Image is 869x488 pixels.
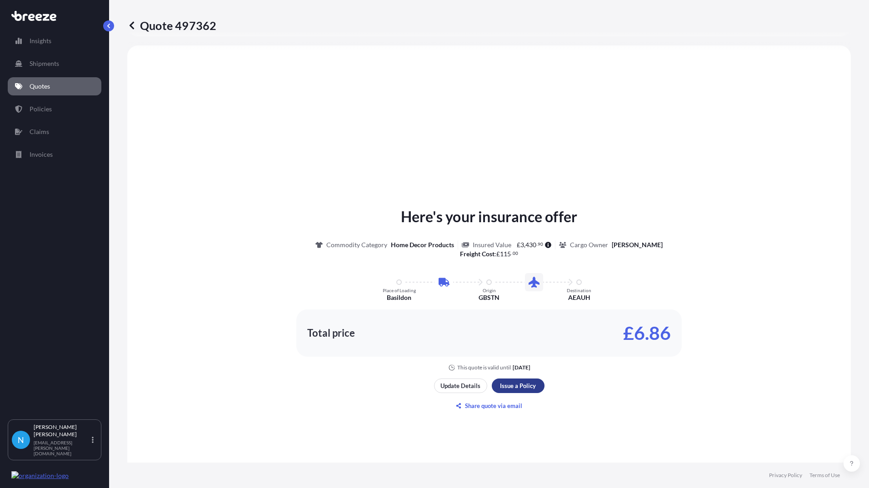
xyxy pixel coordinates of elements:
p: Insured Value [473,240,511,249]
a: Terms of Use [809,472,840,479]
p: [DATE] [513,364,530,371]
p: Insights [30,36,51,45]
p: Cargo Owner [570,240,608,249]
a: Invoices [8,145,101,164]
a: Quotes [8,77,101,95]
a: Claims [8,123,101,141]
p: Commodity Category [326,240,387,249]
b: Freight Cost [460,250,494,258]
p: Claims [30,127,49,136]
p: This quote is valid until [457,364,511,371]
p: GBSTN [479,293,499,302]
p: Share quote via email [465,401,522,410]
a: Shipments [8,55,101,73]
p: AEAUH [568,293,590,302]
span: £ [496,251,500,257]
p: Destination [567,288,591,293]
p: [PERSON_NAME] [612,240,663,249]
p: Origin [483,288,496,293]
p: Update Details [440,381,480,390]
a: Policies [8,100,101,118]
span: 00 [513,252,518,255]
button: Issue a Policy [492,378,544,393]
span: . [511,252,512,255]
button: Share quote via email [434,398,544,413]
p: [EMAIL_ADDRESS][PERSON_NAME][DOMAIN_NAME] [34,440,90,456]
p: Quotes [30,82,50,91]
p: £6.86 [623,326,671,340]
p: : [460,249,518,259]
p: Basildon [387,293,411,302]
p: Home Decor Products [391,240,454,249]
span: 3 [520,242,524,248]
img: organization-logo [11,471,69,480]
span: 430 [525,242,536,248]
span: £ [517,242,520,248]
button: Update Details [434,378,487,393]
a: Privacy Policy [769,472,802,479]
span: 115 [500,251,511,257]
span: N [18,435,24,444]
a: Insights [8,32,101,50]
p: Quote 497362 [127,18,216,33]
span: , [524,242,525,248]
p: Invoices [30,150,53,159]
p: Policies [30,105,52,114]
p: Place of Loading [383,288,416,293]
p: Issue a Policy [500,381,536,390]
p: Here's your insurance offer [401,206,577,228]
p: Total price [307,329,355,338]
span: 90 [538,243,543,246]
p: [PERSON_NAME] [PERSON_NAME] [34,423,90,438]
p: Shipments [30,59,59,68]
